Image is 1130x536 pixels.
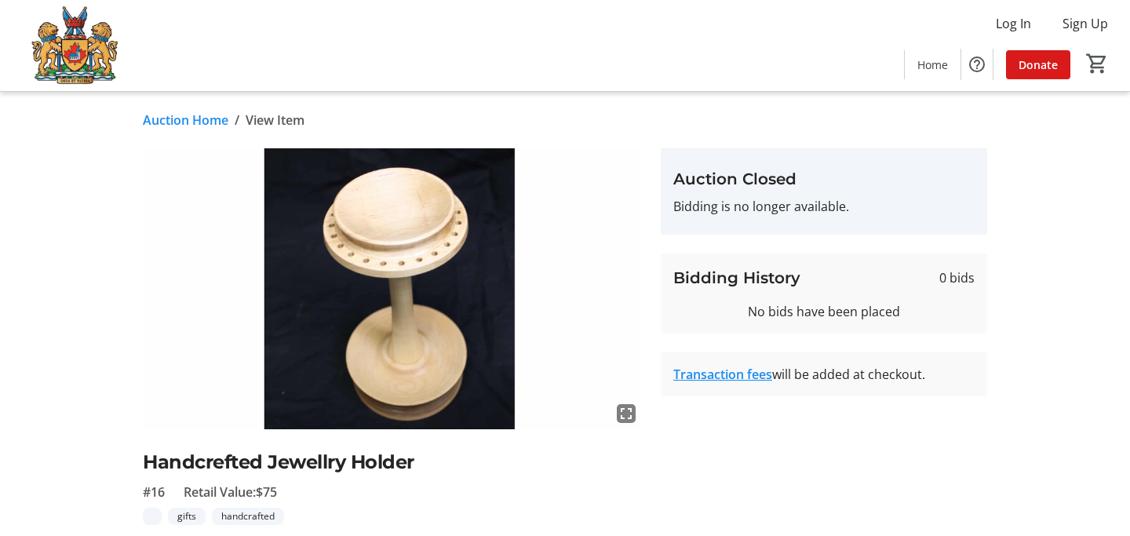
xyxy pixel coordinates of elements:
[1063,14,1108,33] span: Sign Up
[9,6,149,85] img: Robert Land Academy's Logo
[143,448,642,476] h2: Handcrefted Jewellry Holder
[246,111,304,129] span: View Item
[1019,57,1058,73] span: Donate
[673,366,772,383] a: Transaction fees
[983,11,1044,36] button: Log In
[996,14,1031,33] span: Log In
[168,508,206,525] tr-label-badge: gifts
[143,148,642,429] img: Image
[917,57,948,73] span: Home
[673,197,975,216] p: Bidding is no longer available.
[961,49,993,80] button: Help
[143,111,228,129] a: Auction Home
[1050,11,1121,36] button: Sign Up
[212,508,284,525] tr-label-badge: handcrafted
[1006,50,1070,79] a: Donate
[1083,49,1111,78] button: Cart
[235,111,239,129] span: /
[939,268,975,287] span: 0 bids
[673,167,975,191] h3: Auction Closed
[617,404,636,423] mat-icon: fullscreen
[673,302,975,321] div: No bids have been placed
[905,50,960,79] a: Home
[673,365,975,384] div: will be added at checkout.
[143,483,165,501] span: #16
[184,483,277,501] span: Retail Value: $75
[673,266,800,290] h3: Bidding History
